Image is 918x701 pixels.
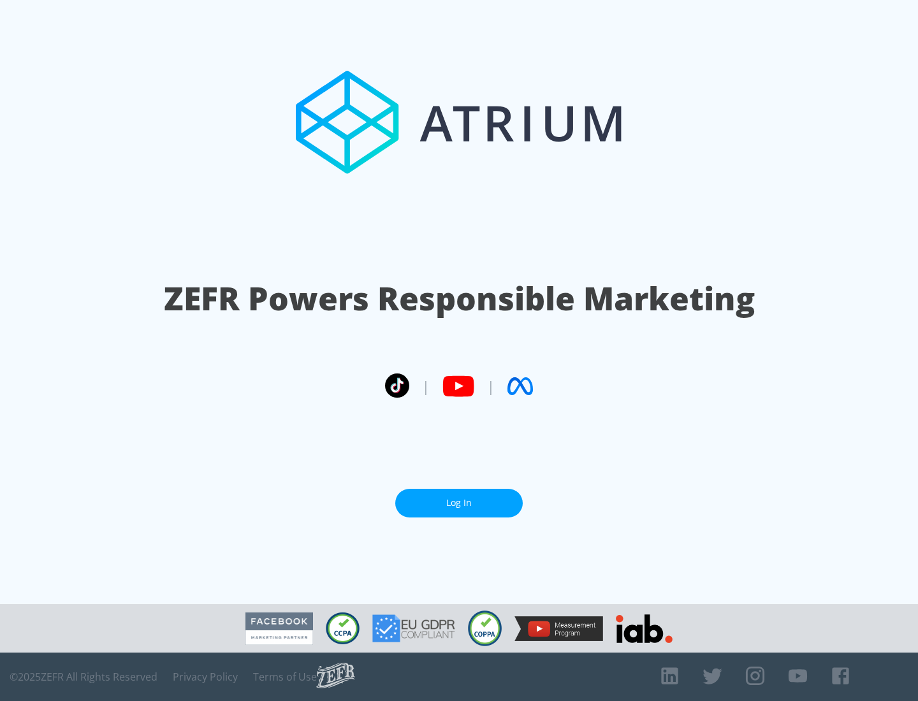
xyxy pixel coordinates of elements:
img: CCPA Compliant [326,612,360,644]
a: Log In [395,489,523,517]
img: YouTube Measurement Program [514,616,603,641]
img: GDPR Compliant [372,614,455,642]
span: © 2025 ZEFR All Rights Reserved [10,670,157,683]
img: IAB [616,614,673,643]
a: Terms of Use [253,670,317,683]
h1: ZEFR Powers Responsible Marketing [164,277,755,321]
img: COPPA Compliant [468,611,502,646]
img: Facebook Marketing Partner [245,612,313,645]
span: | [422,377,430,396]
span: | [487,377,495,396]
a: Privacy Policy [173,670,238,683]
